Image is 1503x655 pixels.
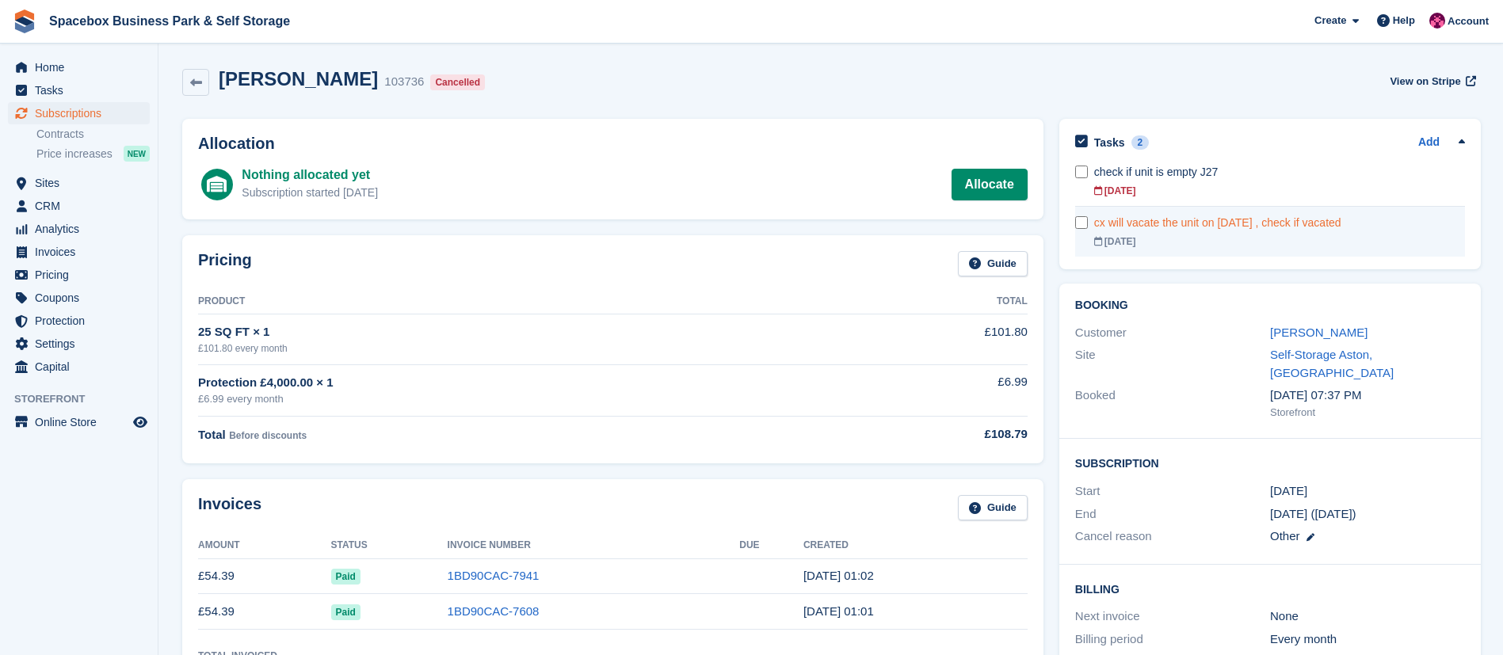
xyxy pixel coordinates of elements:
a: check if unit is empty J27 [DATE] [1094,156,1465,206]
span: Help [1393,13,1415,29]
a: 1BD90CAC-7941 [448,569,540,582]
span: Create [1314,13,1346,29]
a: menu [8,287,150,309]
a: Spacebox Business Park & Self Storage [43,8,296,34]
div: 2 [1131,135,1150,150]
time: 2025-10-02 00:02:41 UTC [803,569,874,582]
img: Avishka Chauhan [1429,13,1445,29]
span: Price increases [36,147,113,162]
a: Contracts [36,127,150,142]
div: Protection £4,000.00 × 1 [198,374,827,392]
div: £101.80 every month [198,341,827,356]
a: menu [8,195,150,217]
div: Subscription started [DATE] [242,185,378,201]
a: menu [8,411,150,433]
a: menu [8,102,150,124]
span: Paid [331,569,360,585]
div: Cancelled [430,74,485,90]
span: Settings [35,333,130,355]
div: [DATE] [1094,184,1465,198]
span: Coupons [35,287,130,309]
h2: [PERSON_NAME] [219,68,378,89]
h2: Allocation [198,135,1028,153]
a: menu [8,264,150,286]
td: £6.99 [827,364,1028,416]
a: cx will vacate the unit on [DATE] , check if vacated [DATE] [1094,207,1465,257]
img: stora-icon-8386f47178a22dfd0bd8f6a31ec36ba5ce8667c1dd55bd0f319d3a0aa187defe.svg [13,10,36,33]
th: Invoice Number [448,533,740,558]
span: Home [35,56,130,78]
a: menu [8,172,150,194]
h2: Tasks [1094,135,1125,150]
div: Booked [1075,387,1270,420]
span: Tasks [35,79,130,101]
a: Self-Storage Aston, [GEOGRAPHIC_DATA] [1270,348,1394,379]
div: Site [1075,346,1270,382]
div: Customer [1075,324,1270,342]
a: menu [8,333,150,355]
span: Analytics [35,218,130,240]
div: End [1075,505,1270,524]
div: £6.99 every month [198,391,827,407]
h2: Billing [1075,581,1465,596]
div: Next invoice [1075,607,1270,626]
span: CRM [35,195,130,217]
div: 25 SQ FT × 1 [198,323,827,341]
h2: Invoices [198,495,261,521]
th: Created [803,533,1028,558]
span: Paid [331,604,360,620]
time: 2025-09-02 00:00:00 UTC [1270,482,1307,501]
a: menu [8,79,150,101]
a: menu [8,356,150,378]
span: Protection [35,310,130,332]
span: Subscriptions [35,102,130,124]
a: menu [8,310,150,332]
a: Guide [958,495,1028,521]
div: None [1270,607,1465,626]
td: £54.39 [198,594,331,630]
span: Total [198,428,226,441]
time: 2025-09-02 00:01:02 UTC [803,604,874,618]
h2: Pricing [198,251,252,277]
th: Amount [198,533,331,558]
div: 103736 [384,73,424,91]
a: Preview store [131,413,150,432]
th: Status [331,533,448,558]
div: [DATE] 07:37 PM [1270,387,1465,405]
div: £108.79 [827,425,1028,444]
a: View on Stripe [1383,68,1479,94]
div: Cancel reason [1075,527,1270,546]
h2: Booking [1075,299,1465,312]
a: Allocate [952,169,1028,200]
div: Start [1075,482,1270,501]
h2: Subscription [1075,455,1465,470]
a: menu [8,56,150,78]
div: Storefront [1270,405,1465,421]
span: View on Stripe [1390,74,1460,89]
th: Product [198,289,827,314]
span: Capital [35,356,130,378]
a: 1BD90CAC-7608 [448,604,540,618]
span: Online Store [35,411,130,433]
span: Sites [35,172,130,194]
div: Nothing allocated yet [242,166,378,185]
div: NEW [124,146,150,162]
div: [DATE] [1094,234,1465,249]
a: Price increases NEW [36,145,150,162]
td: £101.80 [827,314,1028,364]
a: Add [1418,134,1440,152]
th: Due [739,533,803,558]
a: Guide [958,251,1028,277]
div: Every month [1270,630,1465,649]
div: Billing period [1075,630,1270,649]
span: Account [1448,13,1489,29]
span: Before discounts [229,430,307,441]
th: Total [827,289,1028,314]
span: Storefront [14,391,158,407]
td: £54.39 [198,558,331,594]
a: menu [8,218,150,240]
span: Pricing [35,264,130,286]
a: menu [8,241,150,263]
span: Other [1270,529,1300,543]
div: cx will vacate the unit on [DATE] , check if vacated [1094,215,1465,231]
